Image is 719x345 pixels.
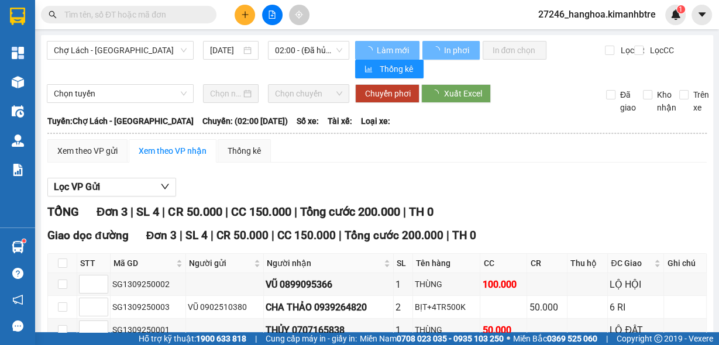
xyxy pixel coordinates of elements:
[111,319,186,341] td: SG1309250001
[360,332,504,345] span: Miền Nam
[670,9,681,20] img: icon-new-feature
[513,332,597,345] span: Miền Bắc
[339,229,342,242] span: |
[112,301,184,313] div: SG1309250003
[111,273,186,296] td: SG1309250002
[202,115,288,127] span: Chuyến: (02:00 [DATE])
[345,229,443,242] span: Tổng cước 200.000
[180,229,183,242] span: |
[394,254,413,273] th: SL
[355,41,419,60] button: Làm mới
[294,205,297,219] span: |
[12,76,24,88] img: warehouse-icon
[185,229,208,242] span: SL 4
[57,144,118,157] div: Xem theo VP gửi
[408,205,433,219] span: TH 0
[275,42,343,59] span: 02:00 - (Đã hủy)
[364,46,374,54] span: loading
[421,84,491,103] button: Xuất Excel
[615,88,641,114] span: Đã giao
[547,334,597,343] strong: 0369 525 060
[529,300,565,315] div: 50.000
[112,10,212,24] div: Sài Gòn
[443,44,470,57] span: In phơi
[210,87,241,100] input: Chọn ngày
[97,205,128,219] span: Đơn 3
[446,229,449,242] span: |
[139,332,246,345] span: Hỗ trợ kỹ thuật:
[677,5,685,13] sup: 1
[262,5,283,25] button: file-add
[12,164,24,176] img: solution-icon
[271,229,274,242] span: |
[452,229,476,242] span: TH 0
[111,296,186,319] td: SG1309250003
[162,205,165,219] span: |
[606,332,608,345] span: |
[529,7,665,22] span: 27246_hanghoa.kimanhbtre
[300,205,400,219] span: Tổng cước 200.000
[275,85,343,102] span: Chọn chuyến
[397,334,504,343] strong: 0708 023 035 - 0935 103 250
[112,38,212,54] div: 0918919399
[54,180,100,194] span: Lọc VP Gửi
[415,323,479,336] div: THÙNG
[402,205,405,219] span: |
[361,115,390,127] span: Loại xe:
[47,229,129,242] span: Giao dọc đường
[664,254,707,273] th: Ghi chú
[12,47,24,59] img: dashboard-icon
[610,277,662,292] div: LỘ HỘI
[415,301,479,313] div: BỊT+4TR500K
[54,85,187,102] span: Chọn tuyến
[216,229,269,242] span: CR 50.000
[47,178,176,196] button: Lọc VP Gửi
[482,323,525,337] div: 50.000
[364,65,374,74] span: bar-chart
[395,300,411,315] div: 2
[645,44,676,57] span: Lọc CC
[611,257,652,270] span: ĐC Giao
[12,320,23,332] span: message
[189,257,252,270] span: Người gửi
[113,257,174,270] span: Mã GD
[77,254,111,273] th: STT
[413,254,481,273] th: Tên hàng
[431,89,443,98] span: loading
[395,277,411,292] div: 1
[295,11,303,19] span: aim
[12,241,24,253] img: warehouse-icon
[415,278,479,291] div: THÙNG
[679,5,683,13] span: 1
[12,105,24,118] img: warehouse-icon
[355,84,419,103] button: Chuyển phơi
[235,5,255,25] button: plus
[480,254,527,273] th: CC
[10,11,28,23] span: Gửi:
[196,334,246,343] strong: 1900 633 818
[112,278,184,291] div: SG1309250002
[379,63,414,75] span: Thống kê
[160,182,170,191] span: down
[98,81,113,98] span: SL
[130,205,133,219] span: |
[139,144,207,157] div: Xem theo VP nhận
[432,46,442,54] span: loading
[266,300,391,315] div: CHA THẢO 0939264820
[64,8,202,21] input: Tìm tên, số ĐT hoặc mã đơn
[10,82,212,97] div: Tên hàng: BỊT ( : 1 )
[112,24,212,38] div: [PERSON_NAME]
[507,336,510,341] span: ⚪️
[692,5,712,25] button: caret-down
[328,115,352,127] span: Tài xế:
[483,41,546,60] button: In đơn chọn
[616,44,646,57] span: Lọc CR
[266,277,391,292] div: VŨ 0899095366
[610,323,662,337] div: LỘ ĐẤT
[9,63,27,75] span: CR :
[266,332,357,345] span: Cung cấp máy in - giấy in:
[10,10,104,24] div: Chợ Lách
[22,239,26,243] sup: 1
[136,205,159,219] span: SL 4
[112,11,140,23] span: Nhận:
